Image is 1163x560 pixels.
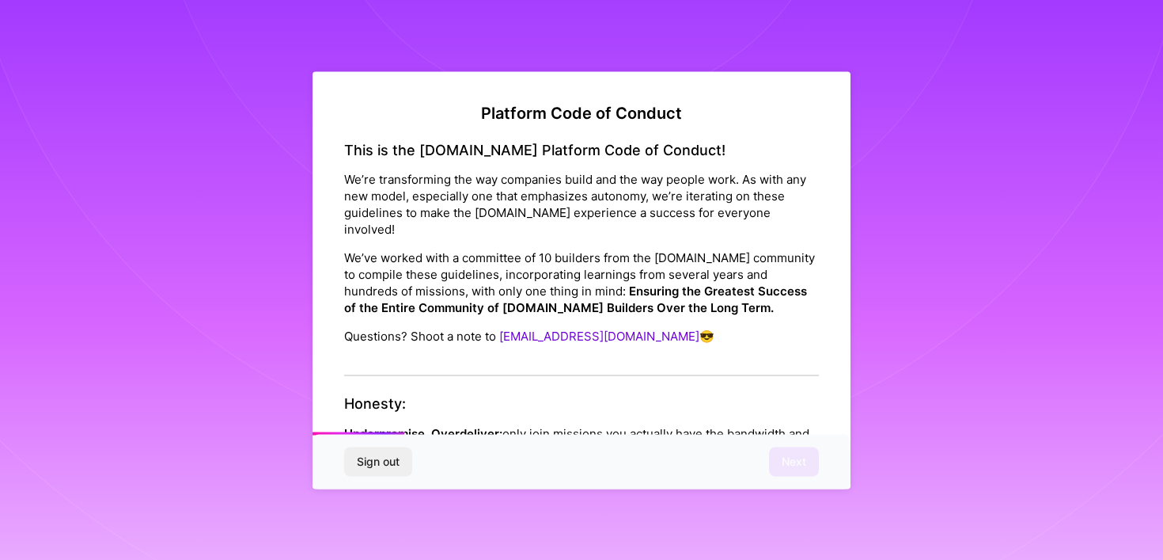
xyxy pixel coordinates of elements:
[344,395,819,413] h4: Honesty:
[344,425,819,474] p: only join missions you actually have the bandwidth and are qualified for. This might mean turning...
[344,448,412,476] button: Sign out
[344,425,502,440] strong: Underpromise, Overdeliver:
[344,284,807,315] strong: Ensuring the Greatest Success of the Entire Community of [DOMAIN_NAME] Builders Over the Long Term.
[344,141,819,158] h4: This is the [DOMAIN_NAME] Platform Code of Conduct!
[499,329,699,344] a: [EMAIL_ADDRESS][DOMAIN_NAME]
[344,328,819,345] p: Questions? Shoot a note to 😎
[344,103,819,122] h2: Platform Code of Conduct
[344,171,819,238] p: We’re transforming the way companies build and the way people work. As with any new model, especi...
[357,454,400,470] span: Sign out
[344,250,819,316] p: We’ve worked with a committee of 10 builders from the [DOMAIN_NAME] community to compile these gu...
